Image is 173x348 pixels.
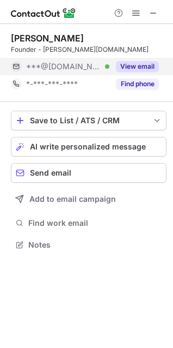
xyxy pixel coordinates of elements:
div: [PERSON_NAME] [11,33,84,44]
button: Reveal Button [116,79,159,89]
span: Find work email [28,218,162,228]
button: AI write personalized message [11,137,166,157]
button: Notes [11,237,166,253]
span: Send email [30,169,71,177]
button: Reveal Button [116,61,159,72]
span: ***@[DOMAIN_NAME] [26,62,101,71]
div: Save to List / ATS / CRM [30,116,147,125]
div: Founder - [PERSON_NAME][DOMAIN_NAME] [11,45,166,55]
img: ContactOut v5.3.10 [11,7,76,20]
button: Find work email [11,215,166,231]
span: AI write personalized message [30,142,146,151]
button: save-profile-one-click [11,111,166,130]
button: Send email [11,163,166,183]
button: Add to email campaign [11,189,166,209]
span: Notes [28,240,162,250]
span: Add to email campaign [29,195,116,203]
